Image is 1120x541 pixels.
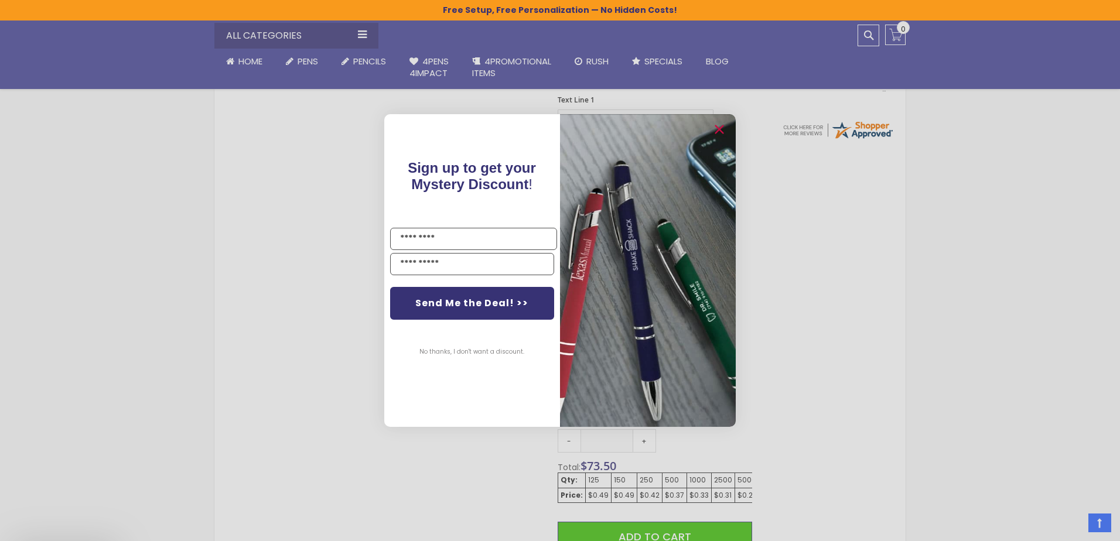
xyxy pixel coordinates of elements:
[408,160,537,192] span: Sign up to get your Mystery Discount
[408,160,537,192] span: !
[560,114,736,426] img: pop-up-image
[414,337,531,367] button: No thanks, I don't want a discount.
[390,287,554,320] button: Send Me the Deal! >>
[710,120,729,139] button: Close dialog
